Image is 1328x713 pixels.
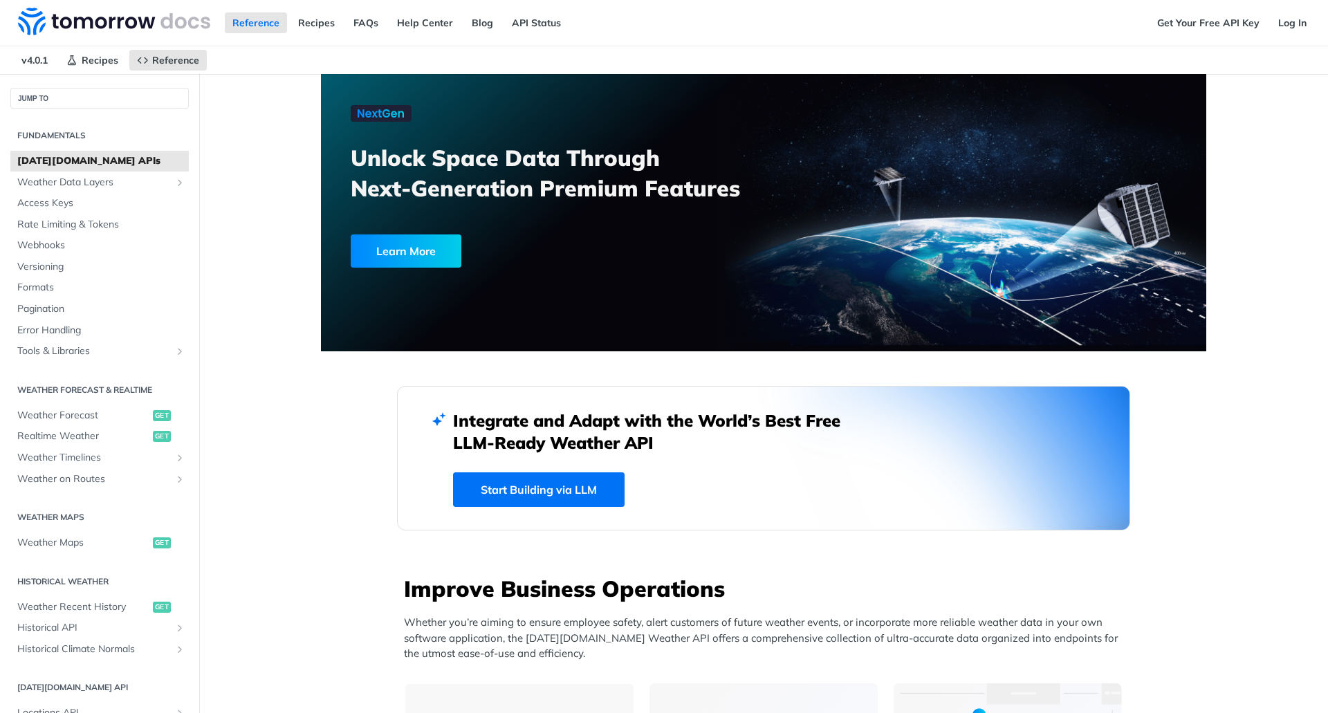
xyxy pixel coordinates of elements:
a: Tools & LibrariesShow subpages for Tools & Libraries [10,341,189,362]
h2: Weather Maps [10,511,189,524]
a: API Status [504,12,569,33]
a: Start Building via LLM [453,472,625,507]
a: [DATE][DOMAIN_NAME] APIs [10,151,189,172]
a: Versioning [10,257,189,277]
span: Historical Climate Normals [17,642,171,656]
span: Historical API [17,621,171,635]
span: get [153,410,171,421]
span: Weather Timelines [17,451,171,465]
a: Recipes [59,50,126,71]
a: Realtime Weatherget [10,426,189,447]
span: Weather Maps [17,536,149,550]
a: Webhooks [10,235,189,256]
span: Versioning [17,260,185,274]
a: Historical APIShow subpages for Historical API [10,618,189,638]
button: Show subpages for Weather Timelines [174,452,185,463]
h2: [DATE][DOMAIN_NAME] API [10,681,189,694]
a: Weather Mapsget [10,533,189,553]
span: Pagination [17,302,185,316]
a: Get Your Free API Key [1150,12,1267,33]
a: Weather TimelinesShow subpages for Weather Timelines [10,447,189,468]
span: Realtime Weather [17,429,149,443]
span: Reference [152,54,199,66]
h3: Improve Business Operations [404,573,1130,604]
div: Learn More [351,234,461,268]
a: Reference [225,12,287,33]
button: Show subpages for Weather Data Layers [174,177,185,188]
a: Access Keys [10,193,189,214]
h3: Unlock Space Data Through Next-Generation Premium Features [351,142,779,203]
a: Rate Limiting & Tokens [10,214,189,235]
span: get [153,537,171,548]
a: Weather Recent Historyget [10,597,189,618]
a: Pagination [10,299,189,320]
span: Access Keys [17,196,185,210]
span: Webhooks [17,239,185,252]
h2: Weather Forecast & realtime [10,384,189,396]
span: Tools & Libraries [17,344,171,358]
h2: Historical Weather [10,575,189,588]
button: Show subpages for Tools & Libraries [174,346,185,357]
span: Recipes [82,54,118,66]
a: Error Handling [10,320,189,341]
span: get [153,431,171,442]
button: Show subpages for Historical Climate Normals [174,644,185,655]
span: [DATE][DOMAIN_NAME] APIs [17,154,185,168]
button: Show subpages for Weather on Routes [174,474,185,485]
a: Learn More [351,234,693,268]
button: Show subpages for Historical API [174,622,185,633]
button: JUMP TO [10,88,189,109]
a: Weather Forecastget [10,405,189,426]
span: Weather on Routes [17,472,171,486]
a: Reference [129,50,207,71]
span: Weather Recent History [17,600,149,614]
span: Rate Limiting & Tokens [17,218,185,232]
span: Formats [17,281,185,295]
a: Weather on RoutesShow subpages for Weather on Routes [10,469,189,490]
a: Historical Climate NormalsShow subpages for Historical Climate Normals [10,639,189,660]
h2: Integrate and Adapt with the World’s Best Free LLM-Ready Weather API [453,409,861,454]
img: NextGen [351,105,412,122]
img: Tomorrow.io Weather API Docs [18,8,210,35]
a: Log In [1271,12,1314,33]
a: Weather Data LayersShow subpages for Weather Data Layers [10,172,189,193]
a: Help Center [389,12,461,33]
a: Recipes [290,12,342,33]
p: Whether you’re aiming to ensure employee safety, alert customers of future weather events, or inc... [404,615,1130,662]
span: v4.0.1 [14,50,55,71]
a: Formats [10,277,189,298]
span: Weather Forecast [17,409,149,423]
span: Weather Data Layers [17,176,171,189]
span: Error Handling [17,324,185,337]
a: Blog [464,12,501,33]
a: FAQs [346,12,386,33]
h2: Fundamentals [10,129,189,142]
span: get [153,602,171,613]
